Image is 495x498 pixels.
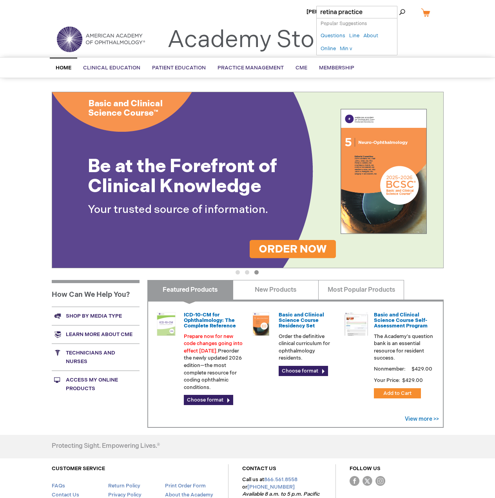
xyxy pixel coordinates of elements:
a: CONTACT US [242,465,276,472]
span: $429.00 [401,377,424,383]
a: View more >> [405,416,439,422]
strong: Your Price: [374,377,400,383]
a: Technicians and nurses [52,344,140,371]
button: 2 of 3 [245,270,249,274]
span: CME [296,65,307,71]
span: Patient Education [152,65,206,71]
span: Clinical Education [83,65,140,71]
button: Add to Cart [374,388,421,398]
a: FAQs [52,483,65,489]
img: Twitter [363,476,372,486]
a: Basic and Clinical Science Course Residency Set [279,312,324,329]
a: ICD-10-CM for Ophthalmology: The Complete Reference [184,312,236,329]
a: Most Popular Products [318,280,404,300]
a: About the Academy [165,492,213,498]
a: Basic and Clinical Science Course Self-Assessment Program [374,312,428,329]
strong: Nonmember: [374,364,406,374]
a: CUSTOMER SERVICE [52,465,105,472]
font: Prepare now for new code changes going into effect [DATE]. [184,333,243,354]
a: Academy Store [167,26,336,54]
img: 0120008u_42.png [154,312,178,336]
span: Membership [319,65,354,71]
img: bcscself_20.jpg [345,312,368,336]
a: Choose format [184,395,233,405]
a: Line [349,32,359,40]
img: instagram [375,476,385,486]
span: Popular Suggestions [321,21,367,27]
img: Facebook [350,476,359,486]
a: Contact Us [52,492,79,498]
a: Return Policy [108,483,140,489]
span: Practice Management [218,65,284,71]
a: Learn more about CME [52,325,140,344]
p: Preorder the newly updated 2026 edition—the most complete resource for coding ophthalmic conditions. [184,333,243,391]
a: [PHONE_NUMBER] [247,484,295,490]
img: 02850963u_47.png [249,312,273,336]
a: Access My Online Products [52,371,140,398]
a: Min v [340,45,352,53]
button: 3 of 3 [254,270,259,274]
h4: Protecting Sight. Empowering Lives.® [52,443,160,450]
a: 866.561.8558 [264,476,297,483]
button: 1 of 3 [236,270,240,274]
a: Questions [321,32,345,40]
a: Online [321,45,336,53]
span: Search [379,4,408,20]
input: Name, # or keyword [316,6,397,18]
a: About [363,32,378,40]
a: Shop by media type [52,307,140,325]
a: New Products [233,280,319,300]
a: FOLLOW US [350,465,381,472]
a: Featured Products [147,280,233,300]
p: Order the definitive clinical curriculum for ophthalmology residents. [279,333,338,362]
a: Choose format [279,366,328,376]
span: $429.00 [410,366,433,372]
a: [PERSON_NAME] [306,9,350,15]
h1: How Can We Help You? [52,280,140,307]
p: The Academy's question bank is an essential resource for resident success. [374,333,433,362]
span: Home [56,65,71,71]
span: Add to Cart [383,390,412,396]
a: Privacy Policy [108,492,141,498]
a: Print Order Form [165,483,206,489]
